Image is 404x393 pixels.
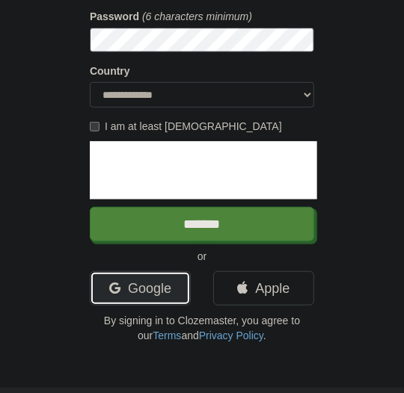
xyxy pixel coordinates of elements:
[90,122,100,131] input: I am at least [DEMOGRAPHIC_DATA]
[90,9,139,24] label: Password
[142,10,252,22] em: (6 characters minimum)
[90,249,314,264] p: or
[90,141,317,199] iframe: reCAPTCHA
[153,329,181,341] a: Terms
[90,313,314,343] p: By signing in to Clozemaster, you agree to our and .
[213,271,314,306] a: Apple
[90,64,130,78] label: Country
[90,119,282,134] label: I am at least [DEMOGRAPHIC_DATA]
[90,271,191,306] a: Google
[199,329,263,341] a: Privacy Policy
